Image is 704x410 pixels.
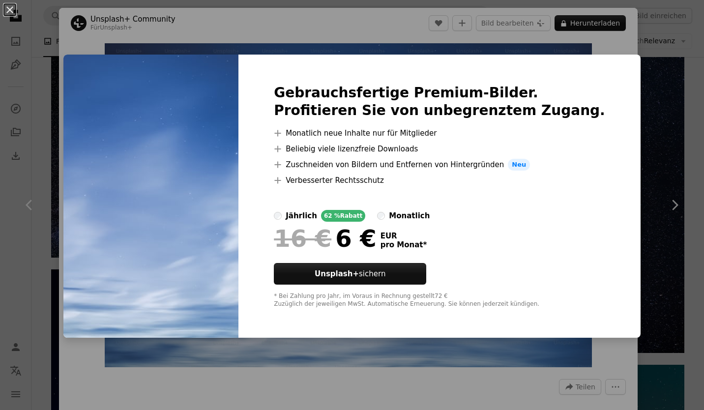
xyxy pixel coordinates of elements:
[389,210,430,222] div: monatlich
[377,212,385,220] input: monatlich
[381,240,427,249] span: pro Monat *
[274,127,605,139] li: Monatlich neue Inhalte nur für Mitglieder
[508,159,530,171] span: Neu
[274,84,605,119] h2: Gebrauchsfertige Premium-Bilder. Profitieren Sie von unbegrenztem Zugang.
[286,210,317,222] div: jährlich
[274,226,331,251] span: 16 €
[274,293,605,308] div: * Bei Zahlung pro Jahr, im Voraus in Rechnung gestellt 72 € Zuzüglich der jeweiligen MwSt. Automa...
[381,232,427,240] span: EUR
[315,269,359,278] strong: Unsplash+
[274,212,282,220] input: jährlich62 %Rabatt
[274,159,605,171] li: Zuschneiden von Bildern und Entfernen von Hintergründen
[63,55,238,338] img: premium_photo-1674332000257-756547976c87
[274,263,426,285] button: Unsplash+sichern
[274,175,605,186] li: Verbesserter Rechtsschutz
[274,226,376,251] div: 6 €
[321,210,365,222] div: 62 % Rabatt
[274,143,605,155] li: Beliebig viele lizenzfreie Downloads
